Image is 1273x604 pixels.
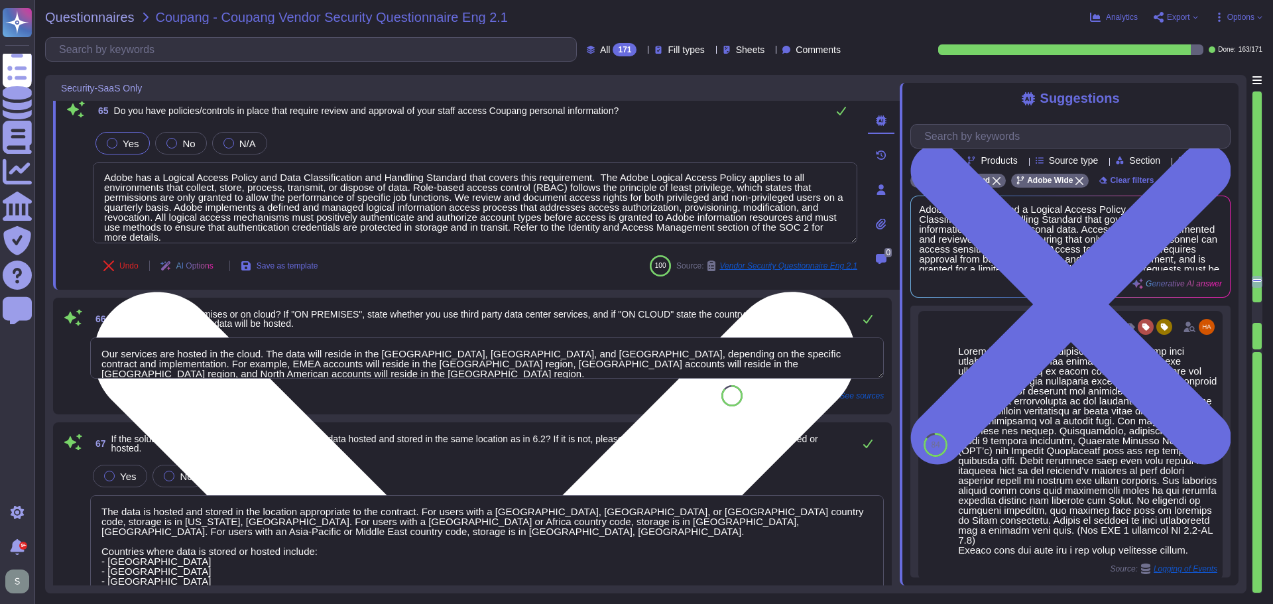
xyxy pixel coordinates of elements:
[1111,564,1217,574] span: Source:
[3,567,38,596] button: user
[182,138,195,149] span: No
[728,392,735,399] span: 85
[1154,565,1217,573] span: Logging of Events
[90,495,884,596] textarea: The data is hosted and stored in the location appropriate to the contract. For users with a [GEOG...
[613,43,636,56] div: 171
[931,441,940,449] span: 84
[90,314,106,324] span: 66
[796,45,841,54] span: Comments
[90,439,106,448] span: 67
[239,138,256,149] span: N/A
[1167,13,1190,21] span: Export
[19,542,27,550] div: 9+
[52,38,576,61] input: Search by keywords
[90,337,884,379] textarea: Our services are hosted in the cloud. The data will reside in the [GEOGRAPHIC_DATA], [GEOGRAPHIC_...
[156,11,508,24] span: Coupang - Coupang Vendor Security Questionnaire Eng 2.1
[655,262,666,269] span: 100
[45,11,135,24] span: Questionnaires
[1199,319,1215,335] img: user
[5,570,29,593] img: user
[61,84,142,93] span: Security-SaaS Only
[114,105,619,116] span: Do you have policies/controls in place that require review and approval of your staff access Coup...
[736,45,765,54] span: Sheets
[93,162,857,243] textarea: Adobe has a Logical Access Policy and Data Classification and Handling Standard that covers this ...
[884,248,892,257] span: 0
[1106,13,1138,21] span: Analytics
[1218,46,1236,53] span: Done:
[958,346,1217,555] div: Lorem ips do sitam c adipiscin eli seddoei temp inci utlabor etdoloremagnaa enimadmini ven quisn ...
[1239,46,1262,53] span: 163 / 171
[1090,12,1138,23] button: Analytics
[600,45,611,54] span: All
[839,392,884,400] span: See sources
[123,138,139,149] span: Yes
[1227,13,1254,21] span: Options
[918,125,1230,148] input: Search by keywords
[668,45,704,54] span: Fill types
[93,106,109,115] span: 65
